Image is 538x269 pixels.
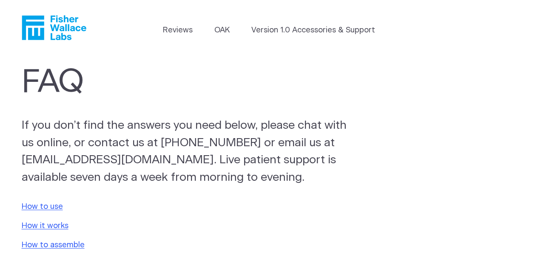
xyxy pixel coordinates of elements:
a: Fisher Wallace [22,15,86,40]
a: How to assemble [22,241,85,249]
a: How it works [22,222,68,230]
a: OAK [214,25,230,36]
a: Version 1.0 Accessories & Support [251,25,375,36]
a: Reviews [163,25,193,36]
h1: FAQ [22,63,362,101]
a: How to use [22,203,63,211]
p: If you don’t find the answers you need below, please chat with us online, or contact us at [PHONE... [22,117,354,186]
